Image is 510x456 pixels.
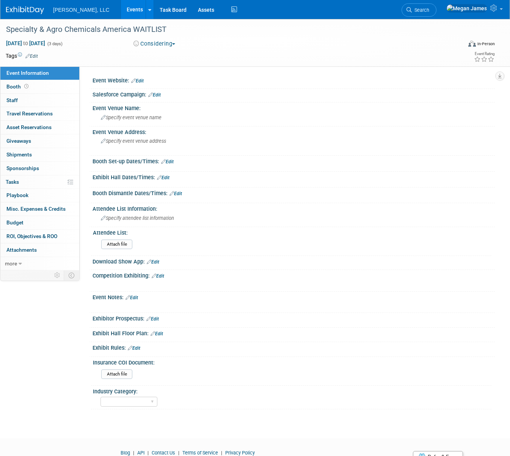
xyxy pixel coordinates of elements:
span: Asset Reservations [6,124,52,130]
a: Attachments [0,243,79,257]
span: [DATE] [DATE] [6,40,46,47]
span: | [131,450,136,456]
img: Format-Inperson.png [468,41,476,47]
span: Budget [6,219,24,226]
span: | [176,450,181,456]
div: Event Rating [474,52,494,56]
span: Shipments [6,151,32,158]
a: Edit [147,259,159,265]
span: more [5,260,17,267]
a: Edit [25,54,38,59]
a: more [0,257,79,270]
div: Insurance COI Document: [93,357,491,366]
a: Privacy Policy [225,450,255,456]
span: Travel Reservations [6,110,53,117]
div: In-Person [477,41,495,47]
span: Giveaways [6,138,31,144]
span: (3 days) [47,41,63,46]
td: Toggle Event Tabs [64,270,80,280]
span: Search [412,7,429,13]
div: Booth Set-up Dates/Times: [93,156,495,166]
div: Event Venue Address: [93,126,495,136]
a: Booth [0,80,79,93]
a: Staff [0,94,79,107]
span: to [22,40,29,46]
div: Exhibit Hall Floor Plan: [93,328,495,338]
div: Attendee List: [93,227,491,237]
a: Event Information [0,66,79,80]
a: Tasks [0,175,79,189]
a: Edit [126,295,138,300]
span: Event Information [6,70,49,76]
span: | [219,450,224,456]
a: Edit [128,346,140,351]
div: Event Format [423,39,495,51]
span: Booth not reserved yet [23,84,30,89]
td: Personalize Event Tab Strip [51,270,64,280]
div: Exhibit Rules: [93,342,495,352]
span: Misc. Expenses & Credits [6,206,66,212]
a: Sponsorships [0,162,79,175]
a: Budget [0,216,79,229]
div: Booth Dismantle Dates/Times: [93,188,495,197]
a: Misc. Expenses & Credits [0,202,79,216]
div: Attendee List Information: [93,203,495,213]
a: Playbook [0,189,79,202]
div: Exhibit Hall Dates/Times: [93,172,495,181]
span: Specify event venue address [101,138,166,144]
span: Sponsorships [6,165,39,171]
a: Asset Reservations [0,121,79,134]
td: Tags [6,52,38,60]
img: Megan James [446,4,487,13]
span: Booth [6,84,30,90]
div: Industry Category: [93,386,491,395]
span: ROI, Objectives & ROO [6,233,57,239]
a: Blog [121,450,130,456]
div: Event Website: [93,75,495,85]
a: Edit [152,273,164,279]
span: Specify attendee list information [101,215,174,221]
a: Travel Reservations [0,107,79,120]
a: Edit [131,78,144,84]
a: API [137,450,144,456]
span: [PERSON_NAME], LLC [53,7,110,13]
a: Edit [169,191,182,196]
a: Shipments [0,148,79,161]
div: Download Show App: [93,256,495,266]
span: Staff [6,97,18,103]
div: Competition Exhibiting: [93,270,495,280]
a: Edit [146,316,159,322]
div: Exhibitor Prospectus: [93,313,495,323]
a: Edit [148,92,161,98]
span: Attachments [6,247,37,253]
a: Terms of Service [182,450,218,456]
div: Event Notes: [93,292,495,301]
a: ROI, Objectives & ROO [0,230,79,243]
a: Edit [161,159,174,164]
span: Specify event venue name [101,115,162,120]
span: Tasks [6,179,19,185]
div: Salesforce Campaign: [93,89,495,99]
a: Search [402,3,436,17]
span: | [146,450,151,456]
img: ExhibitDay [6,6,44,14]
a: Contact Us [152,450,175,456]
span: Playbook [6,192,28,198]
button: Considering [131,40,178,48]
a: Edit [157,175,169,180]
a: Edit [151,331,163,336]
div: Event Venue Name: [93,103,495,112]
div: Specialty & Agro Chemicals America WAITLIST [3,23,453,36]
a: Giveaways [0,134,79,148]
